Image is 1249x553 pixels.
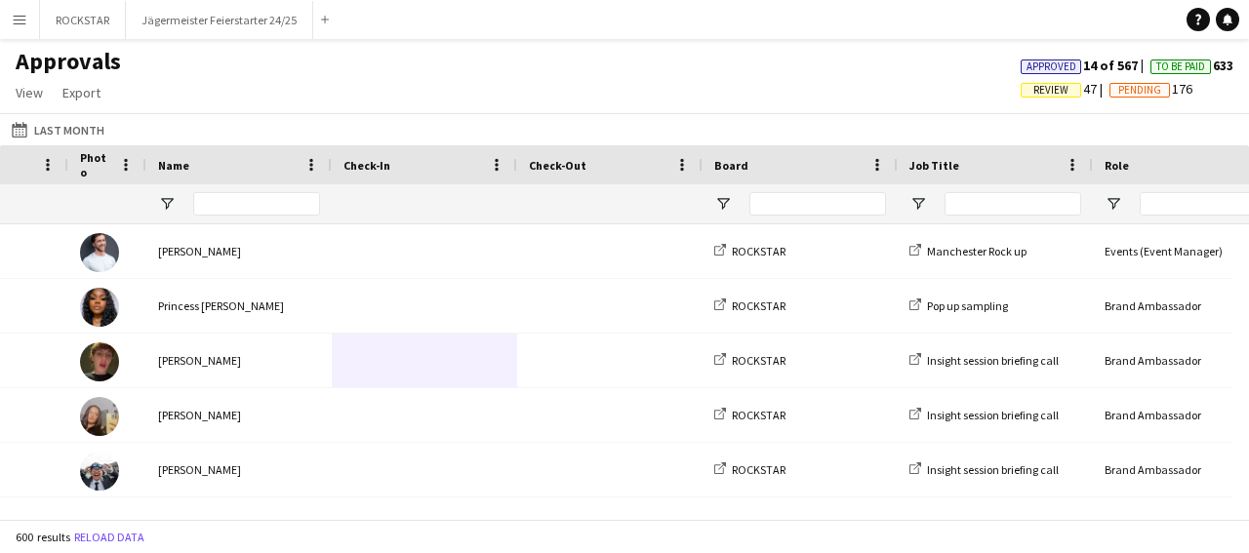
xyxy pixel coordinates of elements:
span: Role [1105,158,1129,173]
div: [PERSON_NAME] [146,443,332,496]
span: 47 [1021,80,1109,98]
span: Insight session briefing call [927,353,1059,368]
a: View [8,80,51,105]
button: Jägermeister Feierstarter 24/25 [126,1,313,39]
span: View [16,84,43,101]
img: Emmanuel Marcial [80,452,119,491]
img: Libby Bennett [80,397,119,436]
button: Open Filter Menu [714,195,732,213]
span: Export [62,84,101,101]
input: Board Filter Input [749,192,886,216]
span: 633 [1150,57,1233,74]
button: Last Month [8,118,108,141]
span: 176 [1109,80,1192,98]
button: Open Filter Menu [158,195,176,213]
img: James Whitehurst [80,233,119,272]
button: Reload data [70,527,148,548]
span: To Be Paid [1156,60,1205,73]
span: ROCKSTAR [732,408,786,422]
a: Export [55,80,108,105]
span: Insight session briefing call [927,408,1059,422]
a: Insight session briefing call [909,462,1059,477]
span: Check-In [343,158,390,173]
div: Princess [PERSON_NAME] [146,279,332,333]
a: ROCKSTAR [714,298,786,313]
a: Pop up sampling [909,298,1008,313]
span: Review [1033,84,1068,97]
a: ROCKSTAR [714,408,786,422]
span: Name [158,158,189,173]
div: [PERSON_NAME] [146,388,332,442]
span: Board [714,158,748,173]
span: ROCKSTAR [732,462,786,477]
span: ROCKSTAR [732,298,786,313]
input: Job Title Filter Input [945,192,1081,216]
a: ROCKSTAR [714,353,786,368]
span: Manchester Rock up [927,244,1027,258]
input: Name Filter Input [193,192,320,216]
a: ROCKSTAR [714,244,786,258]
button: Open Filter Menu [1105,195,1122,213]
a: Insight session briefing call [909,408,1059,422]
button: Open Filter Menu [909,195,927,213]
button: ROCKSTAR [40,1,126,39]
span: ROCKSTAR [732,244,786,258]
a: Manchester Rock up [909,244,1027,258]
div: [PERSON_NAME] [146,334,332,387]
span: Photo [80,150,111,179]
span: Check-Out [529,158,586,173]
span: 14 of 567 [1021,57,1150,74]
div: [PERSON_NAME] [146,497,332,551]
span: Job Title [909,158,959,173]
span: Pending [1118,84,1161,97]
span: Pop up sampling [927,298,1008,313]
span: ROCKSTAR [732,353,786,368]
a: ROCKSTAR [714,462,786,477]
a: Insight session briefing call [909,353,1059,368]
img: Princess Nadine [80,288,119,327]
div: [PERSON_NAME] [146,224,332,278]
span: Approved [1027,60,1076,73]
img: Charlie Mattinson [80,342,119,381]
span: Insight session briefing call [927,462,1059,477]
